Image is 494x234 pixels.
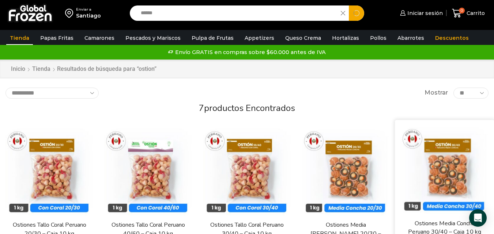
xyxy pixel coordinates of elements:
a: Pollos [366,31,390,45]
div: Santiago [76,12,101,19]
a: Papas Fritas [37,31,77,45]
span: 0 [459,8,465,14]
span: productos encontrados [204,102,295,114]
h1: Resultados de búsqueda para “ostion” [57,65,157,72]
div: Enviar a [76,7,101,12]
a: Hortalizas [328,31,363,45]
span: Mostrar [425,89,448,97]
a: Camarones [81,31,118,45]
span: 7 [199,102,204,114]
button: Search button [349,5,364,21]
select: Pedido de la tienda [5,88,99,99]
a: Tienda [32,65,51,73]
span: Iniciar sesión [406,9,443,17]
a: 0 Carrito [450,5,487,22]
a: Iniciar sesión [398,6,443,20]
a: Appetizers [241,31,278,45]
a: Descuentos [431,31,472,45]
a: Pulpa de Frutas [188,31,237,45]
a: Tienda [6,31,33,45]
span: Carrito [465,9,485,17]
img: address-field-icon.svg [65,7,76,19]
a: Pescados y Mariscos [122,31,184,45]
a: Inicio [11,65,26,73]
nav: Breadcrumb [11,65,157,73]
div: Open Intercom Messenger [469,209,487,227]
a: Queso Crema [282,31,325,45]
a: Abarrotes [394,31,428,45]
